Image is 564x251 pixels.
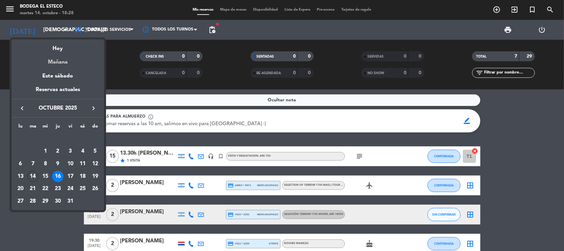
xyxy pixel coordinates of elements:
[15,196,26,207] div: 27
[52,196,63,207] div: 30
[27,158,39,170] div: 7
[14,158,27,170] td: 6 de octubre de 2025
[40,196,51,207] div: 29
[90,183,101,194] div: 26
[27,123,39,133] th: martes
[39,183,52,195] td: 22 de octubre de 2025
[52,123,64,133] th: jueves
[52,170,64,183] td: 16 de octubre de 2025
[27,183,39,194] div: 21
[16,104,28,113] button: keyboard_arrow_left
[40,183,51,194] div: 22
[77,183,89,195] td: 25 de octubre de 2025
[77,145,89,158] td: 4 de octubre de 2025
[52,146,63,157] div: 2
[27,158,39,170] td: 7 de octubre de 2025
[65,158,76,170] div: 10
[14,183,27,195] td: 20 de octubre de 2025
[39,123,52,133] th: miércoles
[64,158,77,170] td: 10 de octubre de 2025
[89,170,101,183] td: 19 de octubre de 2025
[90,171,101,182] div: 19
[89,145,101,158] td: 5 de octubre de 2025
[88,104,99,113] button: keyboard_arrow_right
[27,196,39,207] div: 28
[65,171,76,182] div: 17
[77,158,88,170] div: 11
[28,104,88,113] span: octubre 2025
[40,158,51,170] div: 8
[65,183,76,194] div: 24
[90,146,101,157] div: 5
[52,195,64,208] td: 30 de octubre de 2025
[52,183,63,194] div: 23
[14,133,101,145] td: OCT.
[77,170,89,183] td: 18 de octubre de 2025
[15,183,26,194] div: 20
[27,183,39,195] td: 21 de octubre de 2025
[52,171,63,182] div: 16
[64,195,77,208] td: 31 de octubre de 2025
[27,195,39,208] td: 28 de octubre de 2025
[12,67,104,85] div: Este sábado
[64,145,77,158] td: 3 de octubre de 2025
[12,39,104,53] div: Hoy
[64,183,77,195] td: 24 de octubre de 2025
[15,171,26,182] div: 13
[77,183,88,194] div: 25
[77,171,88,182] div: 18
[52,158,64,170] td: 9 de octubre de 2025
[77,146,88,157] div: 4
[39,170,52,183] td: 15 de octubre de 2025
[64,123,77,133] th: viernes
[65,146,76,157] div: 3
[14,123,27,133] th: lunes
[14,195,27,208] td: 27 de octubre de 2025
[27,171,39,182] div: 14
[89,158,101,170] td: 12 de octubre de 2025
[52,158,63,170] div: 9
[15,158,26,170] div: 6
[18,104,26,112] i: keyboard_arrow_left
[89,123,101,133] th: domingo
[90,158,101,170] div: 12
[14,170,27,183] td: 13 de octubre de 2025
[77,158,89,170] td: 11 de octubre de 2025
[77,123,89,133] th: sábado
[52,145,64,158] td: 2 de octubre de 2025
[40,146,51,157] div: 1
[90,104,97,112] i: keyboard_arrow_right
[89,183,101,195] td: 26 de octubre de 2025
[39,195,52,208] td: 29 de octubre de 2025
[27,170,39,183] td: 14 de octubre de 2025
[65,196,76,207] div: 31
[12,85,104,99] div: Reservas actuales
[39,158,52,170] td: 8 de octubre de 2025
[52,183,64,195] td: 23 de octubre de 2025
[40,171,51,182] div: 15
[39,145,52,158] td: 1 de octubre de 2025
[12,53,104,67] div: Mañana
[64,170,77,183] td: 17 de octubre de 2025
